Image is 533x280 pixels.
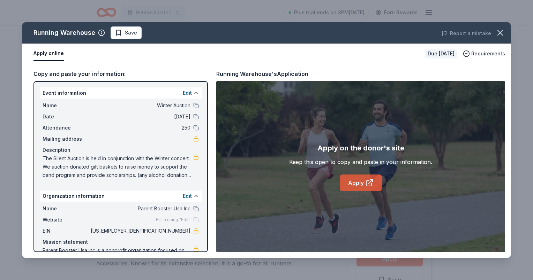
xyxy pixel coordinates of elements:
[43,124,89,132] span: Attendance
[216,69,308,78] div: Running Warehouse's Application
[43,146,199,154] div: Description
[43,246,193,271] span: Parent Booster Usa Inc is a nonprofit organization focused on education. It is based in [GEOGRAPH...
[43,135,89,143] span: Mailing address
[89,124,190,132] span: 250
[89,227,190,235] span: [US_EMPLOYER_IDENTIFICATION_NUMBER]
[125,29,137,37] span: Save
[43,204,89,213] span: Name
[183,192,192,200] button: Edit
[33,69,208,78] div: Copy and paste your information:
[463,49,505,58] button: Requirements
[43,154,193,179] span: The Silent Auction is held in conjunction with the Winter concert. We auction donated gift basket...
[89,101,190,110] span: Winter Auction
[43,112,89,121] span: Date
[289,158,432,166] div: Keep this open to copy and paste in your information.
[43,227,89,235] span: EIN
[43,101,89,110] span: Name
[89,112,190,121] span: [DATE]
[43,238,199,246] div: Mission statement
[111,26,142,39] button: Save
[471,49,505,58] span: Requirements
[43,216,89,224] span: Website
[156,217,190,223] span: Fill in using "Edit"
[317,142,404,154] div: Apply on the donor's site
[442,29,491,38] button: Report a mistake
[40,190,202,202] div: Organization information
[33,46,64,61] button: Apply online
[183,89,192,97] button: Edit
[40,87,202,99] div: Event information
[425,49,457,59] div: Due [DATE]
[89,204,190,213] span: Parent Booster Usa Inc
[33,27,95,38] div: Running Warehouse
[340,174,382,191] a: Apply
